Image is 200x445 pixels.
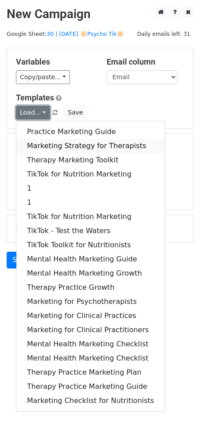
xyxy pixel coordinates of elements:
a: Marketing Strategy for Therapists [16,139,165,153]
a: Mental Health Marketing Checklist [16,337,165,351]
a: Load... [16,106,50,119]
a: Therapy Practice Marketing Plan [16,365,165,380]
a: Templates [16,93,54,102]
a: Therapy Practice Growth [16,280,165,295]
a: Mental Health Marketing Checklist [16,351,165,365]
small: Google Sheet: [7,31,124,37]
a: Therapy Practice Marketing Guide [16,380,165,394]
iframe: Chat Widget [156,403,200,445]
a: 1 [16,181,165,196]
a: TikTok for Nutrition Marketing [16,210,165,224]
h5: Email column [107,57,184,67]
a: 1 [16,196,165,210]
a: 30 | [DATE] 🔆Psycho Tik🔆 [46,31,124,37]
a: Therapy Marketing Toolkit [16,153,165,167]
a: Mental Health Marketing Growth [16,266,165,280]
a: Mental Health Marketing Guide [16,252,165,266]
a: Copy/paste... [16,70,70,84]
a: TikTok - Test the Waters [16,224,165,238]
a: Marketing for Psychotherapists [16,295,165,309]
a: Send [7,252,36,269]
h5: Variables [16,57,93,67]
span: Daily emails left: 31 [134,29,193,39]
a: Practice Marketing Guide [16,125,165,139]
button: Save [64,106,87,119]
a: Daily emails left: 31 [134,31,193,37]
a: TikTok Toolkit for Nutritionists [16,238,165,252]
h2: New Campaign [7,7,193,22]
a: Marketing for Clinical Practitioners [16,323,165,337]
a: Marketing for Clinical Practices [16,309,165,323]
a: TikTok for Nutrition Marketing [16,167,165,181]
a: Marketing Checklist for Nutritionists [16,394,165,408]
